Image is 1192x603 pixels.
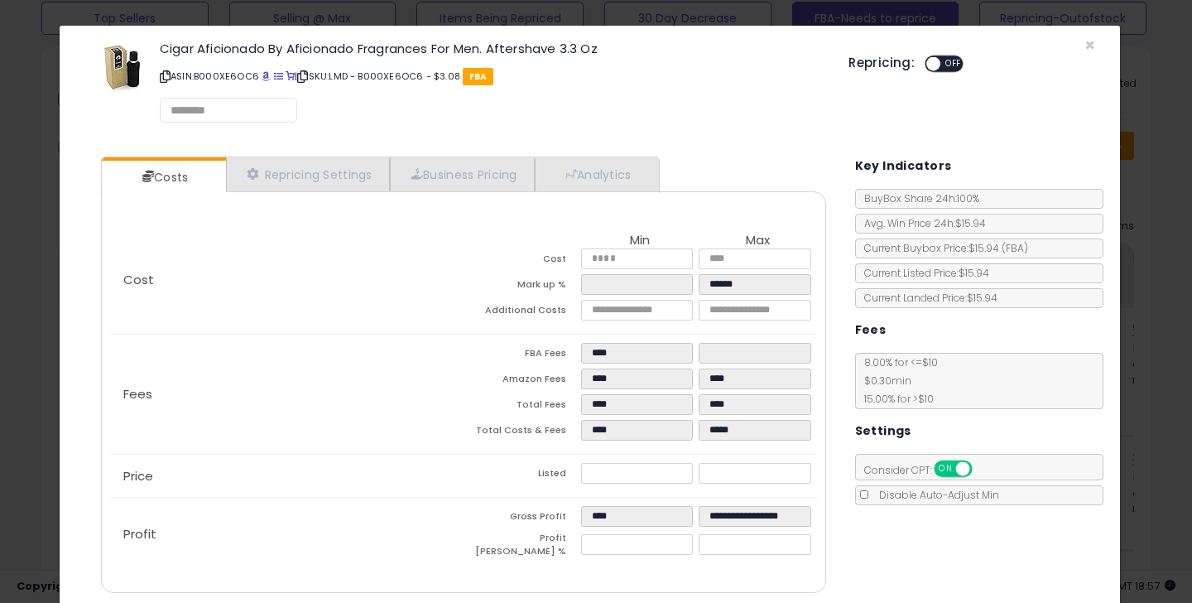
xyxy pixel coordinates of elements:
[110,470,464,483] p: Price
[464,248,581,274] td: Cost
[464,274,581,300] td: Mark up %
[856,374,911,388] span: $0.30 min
[856,241,1028,255] span: Current Buybox Price:
[1002,241,1028,255] span: ( FBA )
[535,157,657,191] a: Analytics
[226,157,390,191] a: Repricing Settings
[940,57,967,71] span: OFF
[286,70,295,83] a: Your listing only
[856,191,979,205] span: BuyBox Share 24h: 100%
[110,273,464,287] p: Cost
[464,343,581,369] td: FBA Fees
[856,392,934,406] span: 15.00 % for > $10
[160,63,824,89] p: ASIN: B000XE6OC6 | SKU: LMD - B000XE6OC6 - $3.08
[464,300,581,326] td: Additional Costs
[464,506,581,532] td: Gross Profit
[855,421,911,441] h5: Settings
[102,161,224,194] a: Costs
[464,463,581,489] td: Listed
[581,234,699,248] th: Min
[463,68,493,85] span: FBA
[464,532,581,562] td: Profit [PERSON_NAME] %
[110,388,464,401] p: Fees
[464,394,581,420] td: Total Fees
[1084,33,1095,57] span: ×
[856,291,997,305] span: Current Landed Price: $15.94
[848,56,915,70] h5: Repricing:
[464,420,581,446] td: Total Costs & Fees
[274,70,283,83] a: All offer listings
[856,463,994,477] span: Consider CPT:
[856,355,938,406] span: 8.00 % for <= $10
[160,42,824,55] h3: Cigar Aficionado By Aficionado Fragrances For Men. Aftershave 3.3 Oz
[262,70,271,83] a: BuyBox page
[699,234,816,248] th: Max
[969,462,996,476] span: OFF
[968,241,1028,255] span: $15.94
[464,369,581,394] td: Amazon Fees
[871,488,999,502] span: Disable Auto-Adjust Min
[935,462,956,476] span: ON
[855,320,887,340] h5: Fees
[97,42,147,92] img: 4150zJUhEJL._SL60_.jpg
[390,157,535,191] a: Business Pricing
[856,266,989,280] span: Current Listed Price: $15.94
[110,528,464,541] p: Profit
[856,216,986,230] span: Avg. Win Price 24h: $15.94
[855,156,952,176] h5: Key Indicators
